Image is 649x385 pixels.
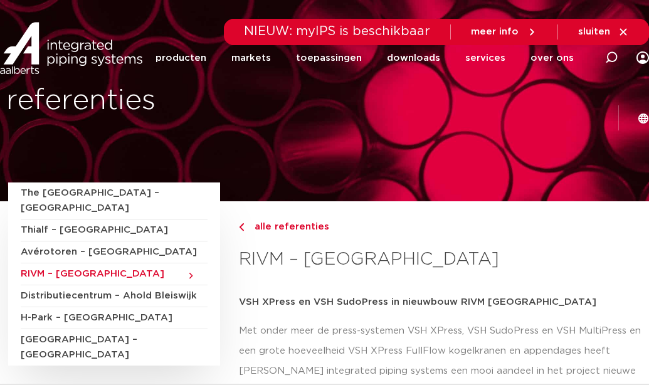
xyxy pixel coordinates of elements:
img: chevron-right.svg [239,223,244,231]
a: [GEOGRAPHIC_DATA] – [GEOGRAPHIC_DATA] [21,329,208,366]
a: producten [156,34,206,82]
a: markets [231,34,271,82]
div: my IPS [636,44,649,71]
a: RIVM – [GEOGRAPHIC_DATA] [21,263,208,285]
a: alle referenties [239,219,641,235]
nav: Menu [156,34,574,82]
span: NIEUW: myIPS is beschikbaar [244,25,430,38]
b: VSH XPress en VSH SudoPress in nieuwbouw RIVM [GEOGRAPHIC_DATA] [239,297,596,307]
a: over ons [530,34,574,82]
span: alle referenties [247,222,329,231]
a: Avérotoren – [GEOGRAPHIC_DATA] [21,241,208,263]
h3: RIVM – [GEOGRAPHIC_DATA] [239,247,641,272]
a: H-Park – [GEOGRAPHIC_DATA] [21,307,208,329]
a: meer info [471,26,537,38]
a: The [GEOGRAPHIC_DATA] – [GEOGRAPHIC_DATA] [21,182,208,219]
h1: referenties [6,81,319,121]
a: sluiten [578,26,629,38]
a: services [465,34,505,82]
a: downloads [387,34,440,82]
span: sluiten [578,27,610,36]
a: Distributiecentrum – Ahold Bleiswijk [21,285,208,307]
a: Thialf – [GEOGRAPHIC_DATA] [21,219,208,241]
a: toepassingen [296,34,362,82]
span: meer info [471,27,519,36]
